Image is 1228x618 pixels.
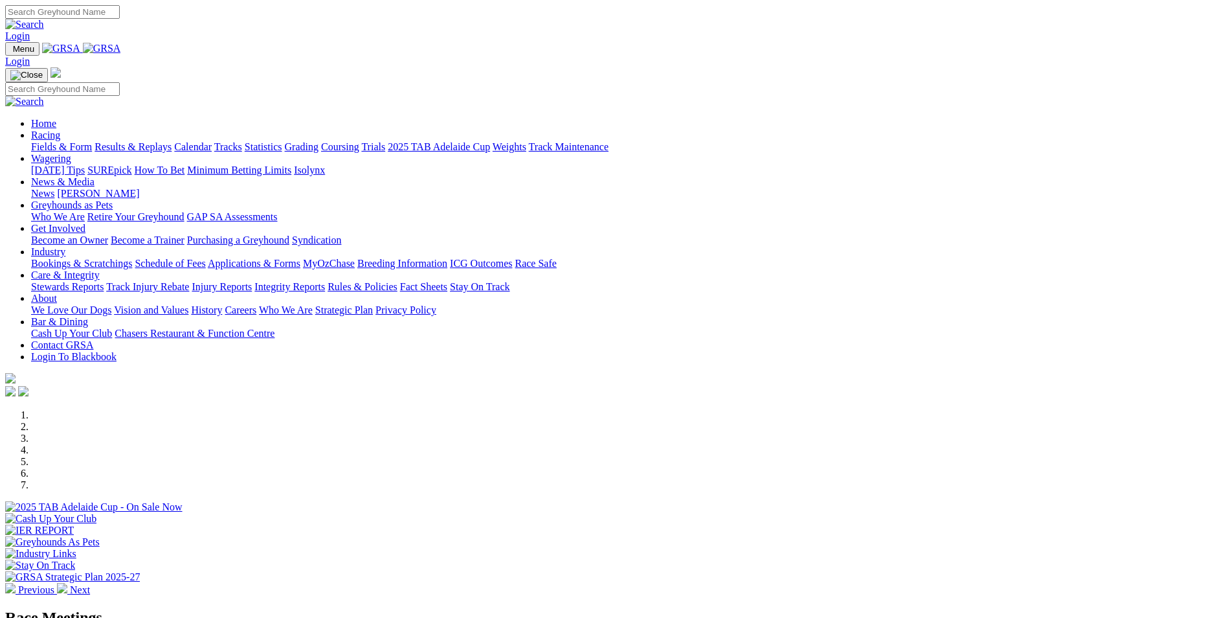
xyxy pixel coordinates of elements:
[31,153,71,164] a: Wagering
[31,118,56,129] a: Home
[245,141,282,152] a: Statistics
[450,258,512,269] a: ICG Outcomes
[5,30,30,41] a: Login
[83,43,121,54] img: GRSA
[31,351,117,362] a: Login To Blackbook
[13,44,34,54] span: Menu
[18,584,54,595] span: Previous
[31,200,113,211] a: Greyhounds as Pets
[31,304,111,315] a: We Love Our Dogs
[259,304,313,315] a: Who We Are
[31,304,1223,316] div: About
[5,571,140,583] img: GRSA Strategic Plan 2025-27
[5,584,57,595] a: Previous
[328,281,397,292] a: Rules & Policies
[5,82,120,96] input: Search
[31,188,54,199] a: News
[31,235,108,246] a: Become an Owner
[450,281,509,292] a: Stay On Track
[57,584,90,595] a: Next
[5,560,75,571] img: Stay On Track
[191,304,222,315] a: History
[31,165,85,176] a: [DATE] Tips
[5,56,30,67] a: Login
[254,281,325,292] a: Integrity Reports
[5,513,96,525] img: Cash Up Your Club
[5,5,120,19] input: Search
[225,304,256,315] a: Careers
[5,96,44,108] img: Search
[5,501,183,513] img: 2025 TAB Adelaide Cup - On Sale Now
[135,258,205,269] a: Schedule of Fees
[321,141,359,152] a: Coursing
[10,70,43,80] img: Close
[135,165,185,176] a: How To Bet
[114,304,188,315] a: Vision and Values
[31,258,132,269] a: Bookings & Scratchings
[292,235,341,246] a: Syndication
[187,211,278,222] a: GAP SA Assessments
[529,141,608,152] a: Track Maintenance
[375,304,436,315] a: Privacy Policy
[5,373,16,383] img: logo-grsa-white.png
[400,281,447,292] a: Fact Sheets
[31,281,104,292] a: Stewards Reports
[361,141,385,152] a: Trials
[5,68,48,82] button: Toggle navigation
[493,141,526,152] a: Weights
[57,583,67,593] img: chevron-right-pager-white.svg
[357,258,447,269] a: Breeding Information
[31,211,85,222] a: Who We Are
[31,281,1223,293] div: Care & Integrity
[285,141,318,152] a: Grading
[95,141,172,152] a: Results & Replays
[31,211,1223,223] div: Greyhounds as Pets
[115,328,274,339] a: Chasers Restaurant & Function Centre
[31,235,1223,246] div: Get Involved
[42,43,80,54] img: GRSA
[31,339,93,350] a: Contact GRSA
[208,258,300,269] a: Applications & Forms
[106,281,189,292] a: Track Injury Rebate
[111,235,184,246] a: Become a Trainer
[70,584,90,595] span: Next
[5,19,44,30] img: Search
[31,316,88,327] a: Bar & Dining
[303,258,355,269] a: MyOzChase
[5,42,39,56] button: Toggle navigation
[174,141,212,152] a: Calendar
[31,293,57,304] a: About
[31,246,65,257] a: Industry
[5,536,100,548] img: Greyhounds As Pets
[31,223,85,234] a: Get Involved
[31,328,1223,339] div: Bar & Dining
[31,130,60,141] a: Racing
[187,165,291,176] a: Minimum Betting Limits
[87,211,184,222] a: Retire Your Greyhound
[214,141,242,152] a: Tracks
[31,258,1223,269] div: Industry
[31,176,95,187] a: News & Media
[5,548,76,560] img: Industry Links
[31,141,92,152] a: Fields & Form
[5,583,16,593] img: chevron-left-pager-white.svg
[87,165,131,176] a: SUREpick
[31,269,100,280] a: Care & Integrity
[294,165,325,176] a: Isolynx
[18,386,28,396] img: twitter.svg
[5,386,16,396] img: facebook.svg
[31,188,1223,200] div: News & Media
[315,304,373,315] a: Strategic Plan
[515,258,556,269] a: Race Safe
[50,67,61,78] img: logo-grsa-white.png
[57,188,139,199] a: [PERSON_NAME]
[187,235,289,246] a: Purchasing a Greyhound
[31,328,112,339] a: Cash Up Your Club
[31,141,1223,153] div: Racing
[388,141,490,152] a: 2025 TAB Adelaide Cup
[31,165,1223,176] div: Wagering
[192,281,252,292] a: Injury Reports
[5,525,74,536] img: IER REPORT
